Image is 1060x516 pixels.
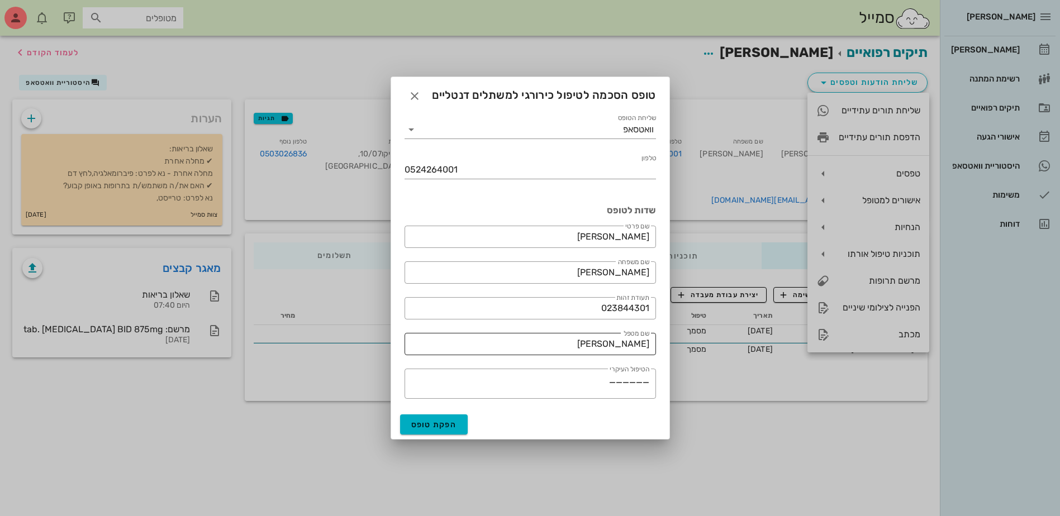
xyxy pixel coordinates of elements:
label: שם מטפל [623,329,649,338]
div: שליחת הטופסוואטסאפ [405,121,656,138]
label: טלפון [641,154,655,163]
label: שליחת הטופס [617,114,655,122]
span: הפקת טופס [411,420,457,429]
label: הטיפול העיקרי [609,365,649,374]
button: הפקת טופס [400,414,468,434]
h3: שדות לטופס [405,204,656,217]
label: שם פרטי [625,222,649,231]
label: שם משפחה [617,258,649,266]
div: וואטסאפ [623,125,654,135]
label: תעודת זהות [616,294,649,302]
span: טופס הסכמה לטיפול כירורגי למשתלים דנטליים [432,86,655,104]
